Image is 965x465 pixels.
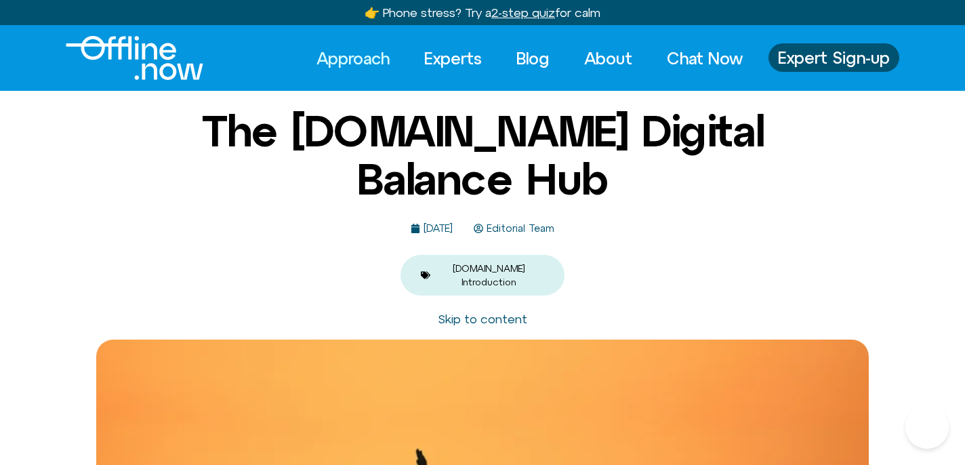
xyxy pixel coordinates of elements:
a: About [572,43,644,73]
nav: Menu [304,43,755,73]
time: [DATE] [424,222,453,234]
a: Editorial Team [474,223,554,235]
u: 2-step quiz [491,5,555,20]
a: 👉 Phone stress? Try a2-step quizfor calm [365,5,600,20]
iframe: Botpress [905,405,949,449]
a: Blog [504,43,562,73]
div: Logo [66,36,180,80]
img: Offline.Now logo in white. Text of the words offline.now with a line going through the "O" [66,36,203,80]
span: Expert Sign-up [778,49,890,66]
a: [DOMAIN_NAME] Introduction [453,263,525,287]
a: Skip to content [438,312,527,326]
a: [DATE] [411,223,453,235]
a: Expert Sign-up [768,43,899,72]
a: Experts [412,43,494,73]
a: Approach [304,43,402,73]
a: Chat Now [655,43,755,73]
span: Editorial Team [483,223,554,235]
h1: The [DOMAIN_NAME] Digital Balance Hub [154,107,811,203]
